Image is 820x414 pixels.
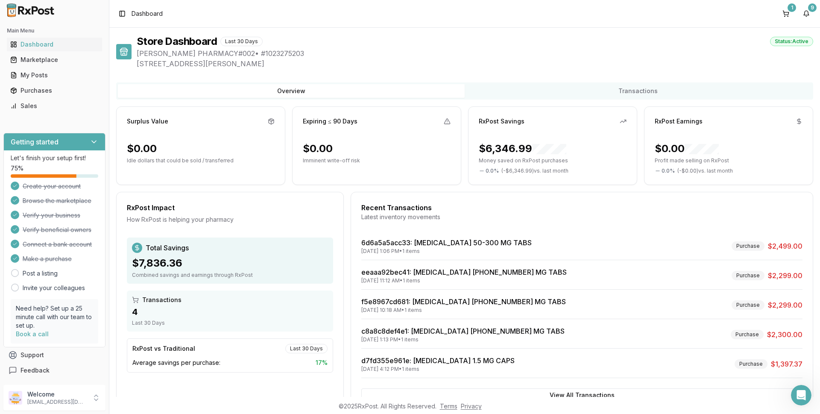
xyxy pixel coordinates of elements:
span: ( - $6,346.99 ) vs. last month [501,167,568,174]
div: Last 30 Days [285,344,328,353]
span: $2,300.00 [767,329,802,340]
span: Verify your business [23,211,80,220]
div: [DATE] 10:18 AM • 1 items [361,307,566,314]
button: Purchases [3,84,105,97]
a: Terms [440,402,457,410]
button: Feedback [3,363,105,378]
div: Sales [10,102,99,110]
div: RxPost Impact [127,203,333,213]
a: Marketplace [7,52,102,68]
p: Money saved on RxPost purchases [479,157,627,164]
span: 0.0 % [486,167,499,174]
div: $7,836.36 [132,256,328,270]
button: Support [3,347,105,363]
img: RxPost Logo [3,3,58,17]
div: 9 [808,3,817,12]
a: Dashboard [7,37,102,52]
div: [DATE] 1:13 PM • 1 items [361,336,565,343]
button: Sales [3,99,105,113]
nav: breadcrumb [132,9,163,18]
span: [PERSON_NAME] PHARMACY#002 • # 1023275203 [137,48,813,59]
div: Surplus Value [127,117,168,126]
a: Purchases [7,83,102,98]
p: Idle dollars that could be sold / transferred [127,157,275,164]
div: Expiring ≤ 90 Days [303,117,357,126]
p: Need help? Set up a 25 minute call with our team to set up. [16,304,93,330]
div: Purchase [735,359,767,369]
iframe: Intercom live chat [791,385,811,405]
div: Dashboard [10,40,99,49]
div: Marketplace [10,56,99,64]
a: Privacy [461,402,482,410]
span: $2,299.00 [768,300,802,310]
div: $0.00 [303,142,333,156]
a: f5e8967cd681: [MEDICAL_DATA] [PHONE_NUMBER] MG TABS [361,297,566,306]
p: Profit made selling on RxPost [655,157,802,164]
p: Welcome [27,390,87,399]
div: 1 [788,3,796,12]
span: Browse the marketplace [23,197,91,205]
div: [DATE] 11:12 AM • 1 items [361,277,567,284]
div: Combined savings and earnings through RxPost [132,272,328,279]
a: My Posts [7,68,102,83]
div: [DATE] 4:12 PM • 1 items [361,366,515,373]
div: $0.00 [655,142,719,156]
div: Purchases [10,86,99,95]
button: 1 [779,7,793,21]
span: Feedback [20,366,50,375]
span: $1,397.37 [771,359,802,369]
span: 17 % [316,358,328,367]
a: Invite your colleagues [23,284,85,292]
button: 9 [799,7,813,21]
span: Create your account [23,182,81,191]
div: [DATE] 1:06 PM • 1 items [361,248,532,255]
button: Transactions [465,84,811,98]
span: Connect a bank account [23,240,92,249]
h2: Main Menu [7,27,102,34]
p: [EMAIL_ADDRESS][DOMAIN_NAME] [27,399,87,405]
h3: Getting started [11,137,59,147]
button: Dashboard [3,38,105,51]
span: $2,299.00 [768,270,802,281]
p: Imminent write-off risk [303,157,451,164]
h1: Store Dashboard [137,35,217,48]
a: 6d6a5a5acc33: [MEDICAL_DATA] 50-300 MG TABS [361,238,532,247]
div: Purchase [731,330,764,339]
div: Purchase [732,300,764,310]
span: Dashboard [132,9,163,18]
a: c8a8c8def4e1: [MEDICAL_DATA] [PHONE_NUMBER] MG TABS [361,327,565,335]
div: Last 30 Days [220,37,263,46]
div: $6,346.99 [479,142,566,156]
span: Total Savings [146,243,189,253]
a: eeaaa92bec41: [MEDICAL_DATA] [PHONE_NUMBER] MG TABS [361,268,567,276]
button: My Posts [3,68,105,82]
div: $0.00 [127,142,157,156]
div: How RxPost is helping your pharmacy [127,215,333,224]
span: 0.0 % [662,167,675,174]
a: Post a listing [23,269,58,278]
span: Verify beneficial owners [23,226,91,234]
span: Average savings per purchase: [132,358,220,367]
span: Make a purchase [23,255,72,263]
span: [STREET_ADDRESS][PERSON_NAME] [137,59,813,69]
div: Last 30 Days [132,320,328,326]
div: Status: Active [770,37,813,46]
img: User avatar [9,391,22,405]
span: Transactions [142,296,182,304]
button: Marketplace [3,53,105,67]
button: Overview [118,84,465,98]
span: 75 % [11,164,23,173]
div: My Posts [10,71,99,79]
div: Recent Transactions [361,203,802,213]
button: View All Transactions [361,388,802,402]
a: Book a call [16,330,49,338]
p: Let's finish your setup first! [11,154,98,162]
span: $2,499.00 [768,241,802,251]
a: d7fd355e961e: [MEDICAL_DATA] 1.5 MG CAPS [361,356,515,365]
div: 4 [132,306,328,318]
div: Purchase [732,241,764,251]
div: Latest inventory movements [361,213,802,221]
a: Sales [7,98,102,114]
div: RxPost Savings [479,117,524,126]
